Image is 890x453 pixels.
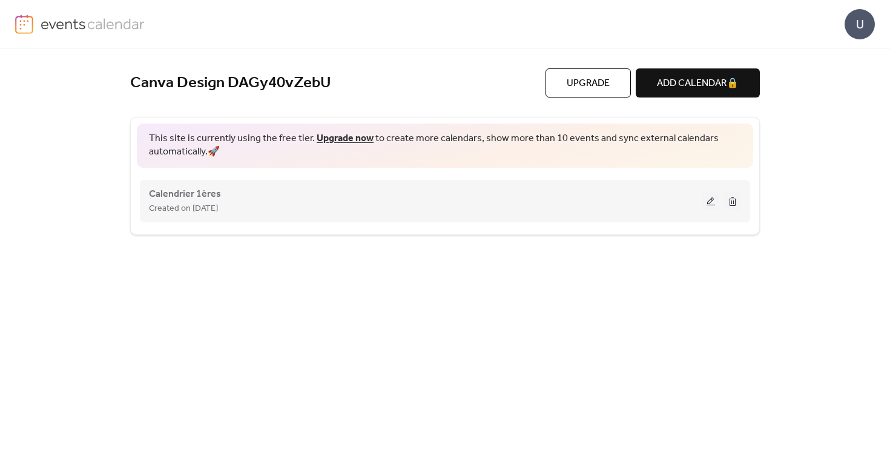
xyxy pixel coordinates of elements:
[149,187,221,202] span: Calendrier 1ères
[149,202,218,216] span: Created on [DATE]
[149,191,221,197] a: Calendrier 1ères
[41,15,145,33] img: logo-type
[845,9,875,39] div: U
[546,68,631,98] button: Upgrade
[15,15,33,34] img: logo
[567,76,610,91] span: Upgrade
[317,129,374,148] a: Upgrade now
[130,73,331,93] a: Canva Design DAGy40vZebU
[149,132,741,159] span: This site is currently using the free tier. to create more calendars, show more than 10 events an...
